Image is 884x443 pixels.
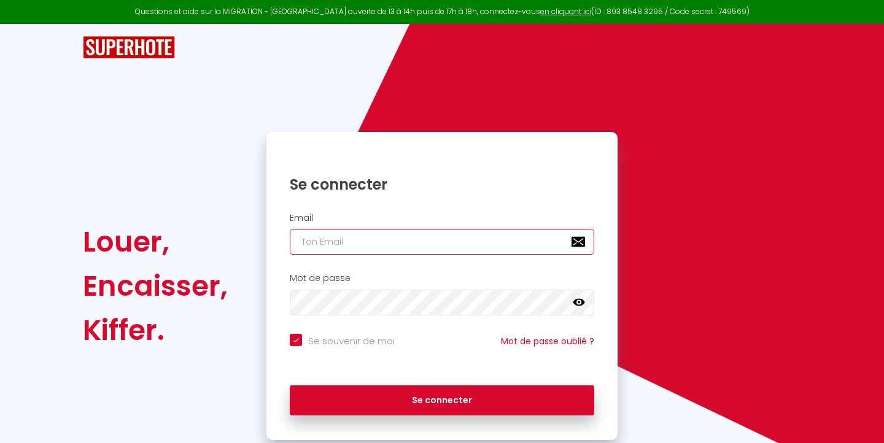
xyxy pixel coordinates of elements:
h2: Mot de passe [290,273,594,283]
img: SuperHote logo [83,36,175,59]
input: Ton Email [290,229,594,255]
a: en cliquant ici [540,6,591,17]
h2: Email [290,213,594,223]
div: Kiffer. [83,308,228,352]
button: Se connecter [290,385,594,416]
a: Mot de passe oublié ? [501,335,594,347]
div: Louer, [83,220,228,264]
div: Encaisser, [83,264,228,308]
h1: Se connecter [290,175,594,194]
